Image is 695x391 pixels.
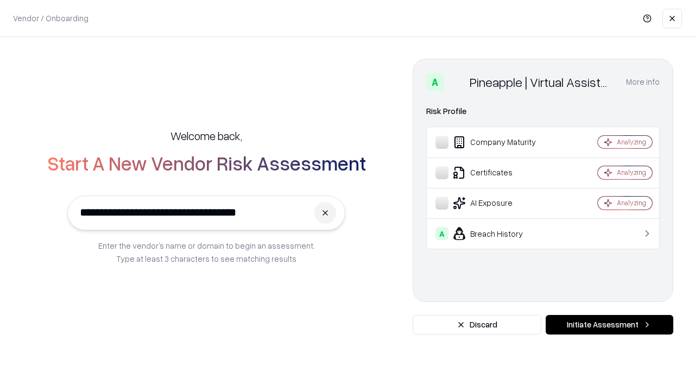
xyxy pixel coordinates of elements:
[413,315,541,335] button: Discard
[435,166,565,179] div: Certificates
[426,105,660,118] div: Risk Profile
[435,227,565,240] div: Breach History
[435,197,565,210] div: AI Exposure
[617,198,646,207] div: Analyzing
[470,73,613,91] div: Pineapple | Virtual Assistant Agency
[47,152,366,174] h2: Start A New Vendor Risk Assessment
[546,315,673,335] button: Initiate Assessment
[435,136,565,149] div: Company Maturity
[426,73,444,91] div: A
[98,239,315,265] p: Enter the vendor’s name or domain to begin an assessment. Type at least 3 characters to see match...
[617,137,646,147] div: Analyzing
[626,72,660,92] button: More info
[435,227,448,240] div: A
[448,73,465,91] img: Pineapple | Virtual Assistant Agency
[13,12,89,24] p: Vendor / Onboarding
[617,168,646,177] div: Analyzing
[170,128,242,143] h5: Welcome back,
